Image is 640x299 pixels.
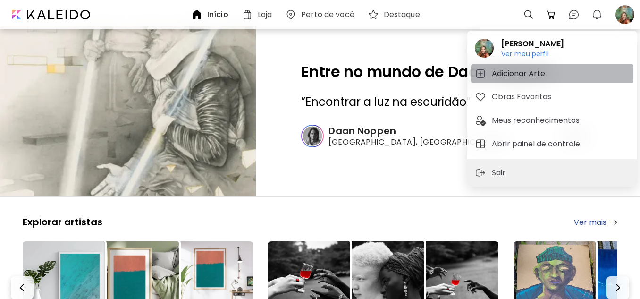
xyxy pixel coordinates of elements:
button: tabMeus reconhecimentos [471,111,633,130]
button: tabObras Favoritas [471,87,633,106]
h5: Meus reconhecimentos [492,115,582,126]
img: tab [475,115,486,126]
img: tab [475,68,486,79]
button: tabAbrir painel de controle [471,135,633,154]
button: tabAdicionar Arte [471,64,633,83]
p: Sair [492,167,509,179]
button: sign-outSair [471,163,513,182]
h5: Obras Favoritas [492,91,554,103]
h5: Adicionar Arte [492,68,548,79]
img: tab [475,138,486,150]
h6: Ver meu perfil [501,50,564,58]
img: sign-out [475,167,486,179]
h5: Abrir painel de controle [492,138,583,150]
h2: [PERSON_NAME] [501,38,564,50]
img: tab [475,91,486,103]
